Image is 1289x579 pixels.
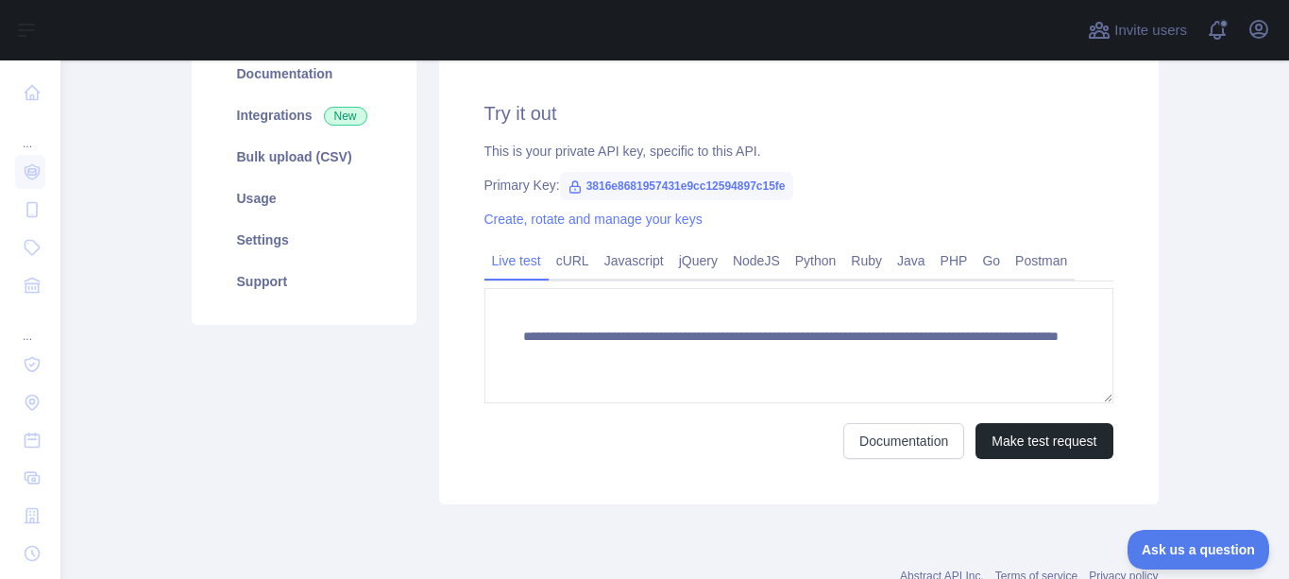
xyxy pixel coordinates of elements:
h2: Try it out [484,100,1113,127]
span: 3816e8681957431e9cc12594897c15fe [560,172,793,200]
a: Documentation [214,53,394,94]
a: NodeJS [725,246,788,276]
span: New [324,107,367,126]
button: Make test request [975,423,1112,459]
iframe: Toggle Customer Support [1128,530,1270,570]
a: Python [788,246,844,276]
span: Invite users [1114,20,1187,42]
a: Usage [214,178,394,219]
a: Java [890,246,933,276]
a: Settings [214,219,394,261]
a: Bulk upload (CSV) [214,136,394,178]
a: Documentation [843,423,964,459]
a: PHP [933,246,975,276]
a: Support [214,261,394,302]
a: cURL [549,246,597,276]
a: Go [975,246,1008,276]
div: Primary Key: [484,176,1113,195]
a: jQuery [671,246,725,276]
button: Invite users [1084,15,1191,45]
a: Ruby [843,246,890,276]
div: ... [15,306,45,344]
a: Create, rotate and manage your keys [484,212,703,227]
div: ... [15,113,45,151]
a: Live test [484,246,549,276]
div: This is your private API key, specific to this API. [484,142,1113,161]
a: Javascript [597,246,671,276]
a: Postman [1008,246,1075,276]
a: Integrations New [214,94,394,136]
